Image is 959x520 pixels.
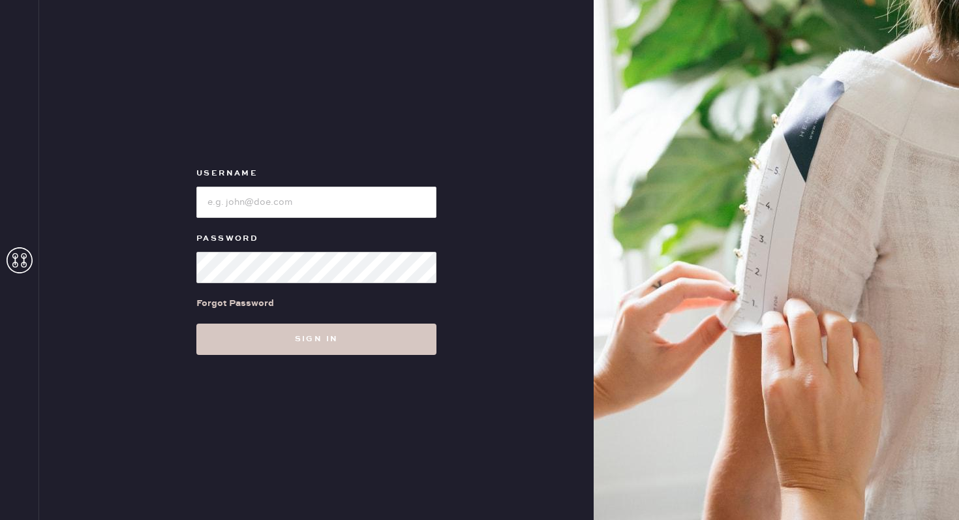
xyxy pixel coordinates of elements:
a: Forgot Password [196,283,274,324]
button: Sign in [196,324,436,355]
label: Username [196,166,436,181]
label: Password [196,231,436,247]
div: Forgot Password [196,296,274,311]
input: e.g. john@doe.com [196,187,436,218]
